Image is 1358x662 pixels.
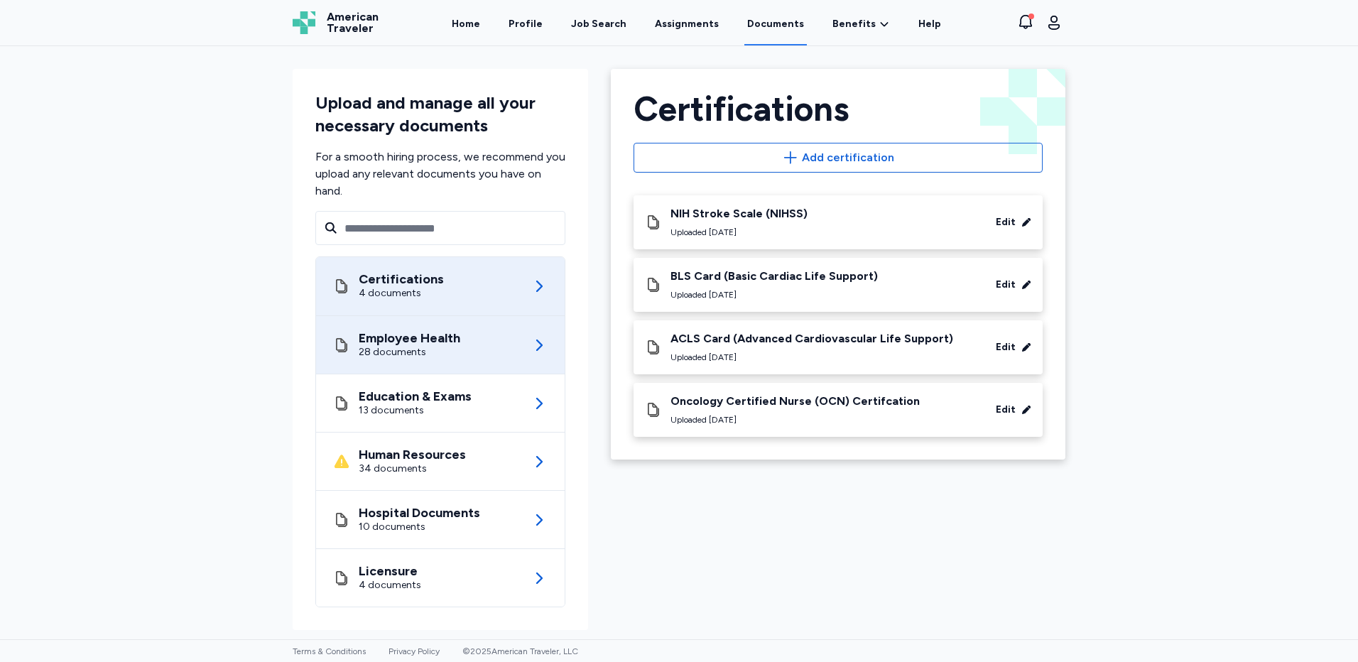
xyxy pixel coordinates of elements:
[996,215,1016,229] div: Edit
[359,564,421,578] div: Licensure
[670,414,920,425] div: Uploaded [DATE]
[359,389,472,403] div: Education & Exams
[670,289,878,300] div: Uploaded [DATE]
[359,272,444,286] div: Certifications
[996,403,1016,417] div: Edit
[571,17,626,31] div: Job Search
[359,345,460,359] div: 28 documents
[996,340,1016,354] div: Edit
[670,394,920,408] div: Oncology Certified Nurse (OCN) Certifcation
[670,269,878,283] div: BLS Card (Basic Cardiac Life Support)
[634,92,1043,126] div: Certifications
[670,352,953,363] div: Uploaded [DATE]
[744,1,807,45] a: Documents
[293,11,315,34] img: Logo
[389,646,440,656] a: Privacy Policy
[634,143,1043,173] button: Add certification
[670,227,808,238] div: Uploaded [DATE]
[359,331,460,345] div: Employee Health
[359,520,480,534] div: 10 documents
[359,462,466,476] div: 34 documents
[359,578,421,592] div: 4 documents
[832,17,890,31] a: Benefits
[832,17,876,31] span: Benefits
[996,278,1016,292] div: Edit
[359,403,472,418] div: 13 documents
[293,646,366,656] a: Terms & Conditions
[315,92,565,137] div: Upload and manage all your necessary documents
[670,207,808,221] div: NIH Stroke Scale (NIHSS)
[315,148,565,200] div: For a smooth hiring process, we recommend you upload any relevant documents you have on hand.
[462,646,578,656] span: © 2025 American Traveler, LLC
[359,286,444,300] div: 4 documents
[359,506,480,520] div: Hospital Documents
[327,11,379,34] span: American Traveler
[802,149,894,166] span: Add certification
[359,447,466,462] div: Human Resources
[670,332,953,346] div: ACLS Card (Advanced Cardiovascular Life Support)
